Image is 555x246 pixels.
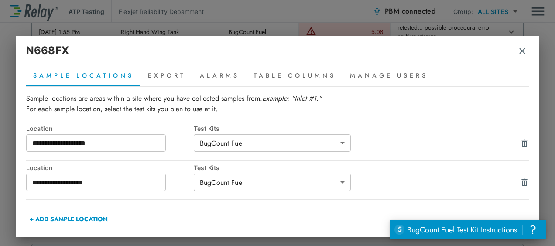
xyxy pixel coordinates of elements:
[343,65,435,86] button: Manage Users
[518,47,527,55] img: Remove
[247,65,343,86] button: Table Columns
[26,164,194,171] div: Location
[194,125,361,132] div: Test Kits
[26,93,529,114] p: Sample locations are areas within a site where you have collected samples from. For each sample l...
[194,164,361,171] div: Test Kits
[26,208,111,229] button: + ADD SAMPLE LOCATION
[141,65,193,86] button: Export
[26,65,141,86] button: Sample Locations
[262,93,322,103] em: Example: "Inlet #1."
[26,43,69,58] p: N668FX
[194,134,351,152] div: BugCount Fuel
[390,220,546,239] iframe: Resource center
[520,178,529,187] img: Drawer Icon
[26,125,194,132] div: Location
[193,65,247,86] button: Alarms
[194,174,351,191] div: BugCount Fuel
[520,139,529,147] img: Drawer Icon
